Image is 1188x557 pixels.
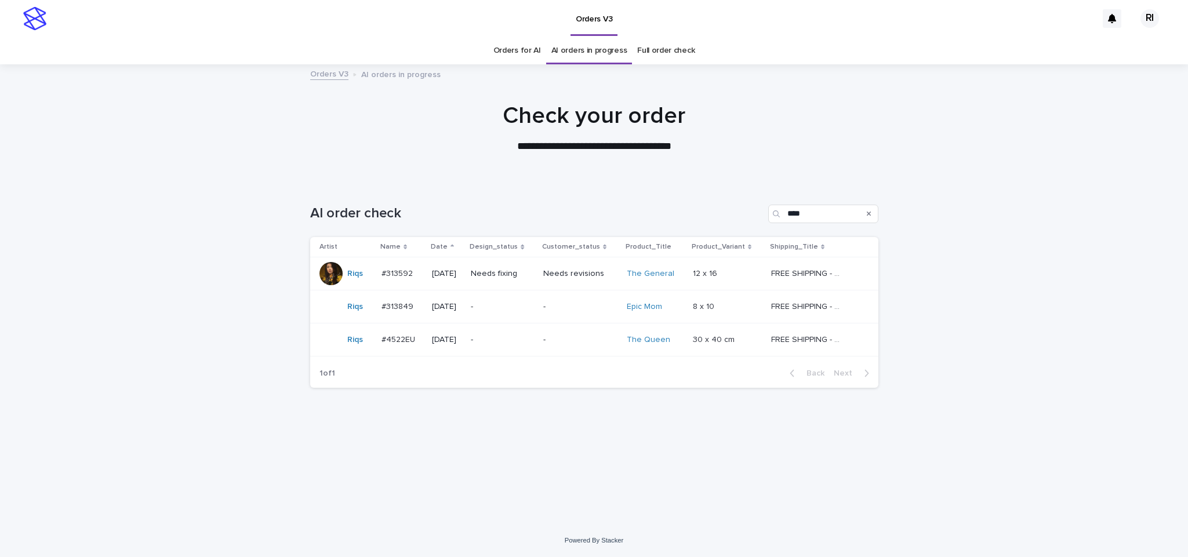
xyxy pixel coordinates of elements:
[768,205,878,223] input: Search
[347,335,363,345] a: Riqs
[432,269,462,279] p: [DATE]
[310,257,878,290] tr: Riqs #313592#313592 [DATE]Needs fixingNeeds revisionsThe General 12 x 1612 x 16 FREE SHIPPING - p...
[310,102,878,130] h1: Check your order
[470,241,518,253] p: Design_status
[626,241,671,253] p: Product_Title
[780,368,829,378] button: Back
[382,333,417,345] p: #4522EU
[551,37,627,64] a: AI orders in progress
[471,269,533,279] p: Needs fixing
[431,241,448,253] p: Date
[432,335,462,345] p: [DATE]
[310,323,878,356] tr: Riqs #4522EU#4522EU [DATE]--The Queen 30 x 40 cm30 x 40 cm FREE SHIPPING - preview in 1-2 busines...
[771,300,846,312] p: FREE SHIPPING - preview in 1-2 business days, after your approval delivery will take 5-10 b.d.
[1140,9,1159,28] div: RI
[834,369,859,377] span: Next
[493,37,541,64] a: Orders for AI
[627,269,674,279] a: The General
[319,241,337,253] p: Artist
[310,67,348,80] a: Orders V3
[692,241,745,253] p: Product_Variant
[693,267,720,279] p: 12 x 16
[310,359,344,388] p: 1 of 1
[829,368,878,378] button: Next
[471,302,533,312] p: -
[627,302,662,312] a: Epic Mom
[23,7,46,30] img: stacker-logo-s-only.png
[771,267,846,279] p: FREE SHIPPING - preview in 1-2 business days, after your approval delivery will take 5-10 b.d.
[543,335,616,345] p: -
[565,537,623,544] a: Powered By Stacker
[543,269,616,279] p: Needs revisions
[382,300,416,312] p: #313849
[693,333,737,345] p: 30 x 40 cm
[800,369,824,377] span: Back
[627,335,670,345] a: The Queen
[471,335,533,345] p: -
[637,37,695,64] a: Full order check
[432,302,462,312] p: [DATE]
[771,333,846,345] p: FREE SHIPPING - preview in 1-2 business days, after your approval delivery will take 6-10 busines...
[310,290,878,323] tr: Riqs #313849#313849 [DATE]--Epic Mom 8 x 108 x 10 FREE SHIPPING - preview in 1-2 business days, a...
[347,302,363,312] a: Riqs
[382,267,415,279] p: #313592
[361,67,441,80] p: AI orders in progress
[543,302,616,312] p: -
[693,300,717,312] p: 8 x 10
[347,269,363,279] a: Riqs
[310,205,764,222] h1: AI order check
[380,241,401,253] p: Name
[542,241,600,253] p: Customer_status
[770,241,818,253] p: Shipping_Title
